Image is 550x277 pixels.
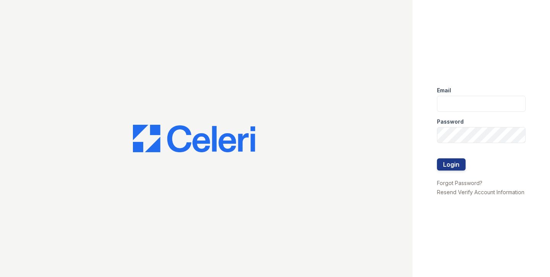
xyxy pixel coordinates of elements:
label: Email [437,87,451,94]
a: Resend Verify Account Information [437,189,524,195]
button: Login [437,158,466,171]
a: Forgot Password? [437,180,482,186]
label: Password [437,118,464,126]
img: CE_Logo_Blue-a8612792a0a2168367f1c8372b55b34899dd931a85d93a1a3d3e32e68fde9ad4.png [133,125,255,152]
